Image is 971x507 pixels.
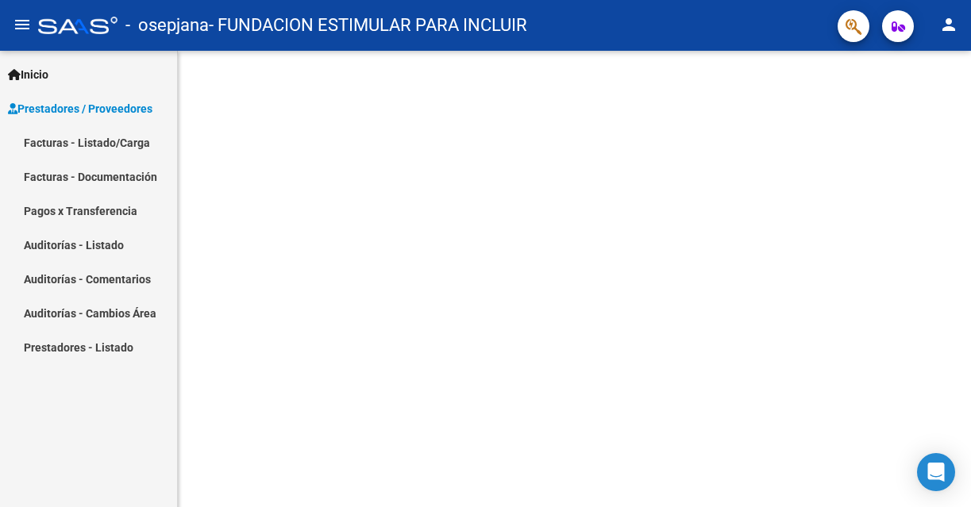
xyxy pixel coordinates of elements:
[939,15,958,34] mat-icon: person
[125,8,209,43] span: - osepjana
[917,453,955,491] div: Open Intercom Messenger
[209,8,527,43] span: - FUNDACION ESTIMULAR PARA INCLUIR
[13,15,32,34] mat-icon: menu
[8,100,152,117] span: Prestadores / Proveedores
[8,66,48,83] span: Inicio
